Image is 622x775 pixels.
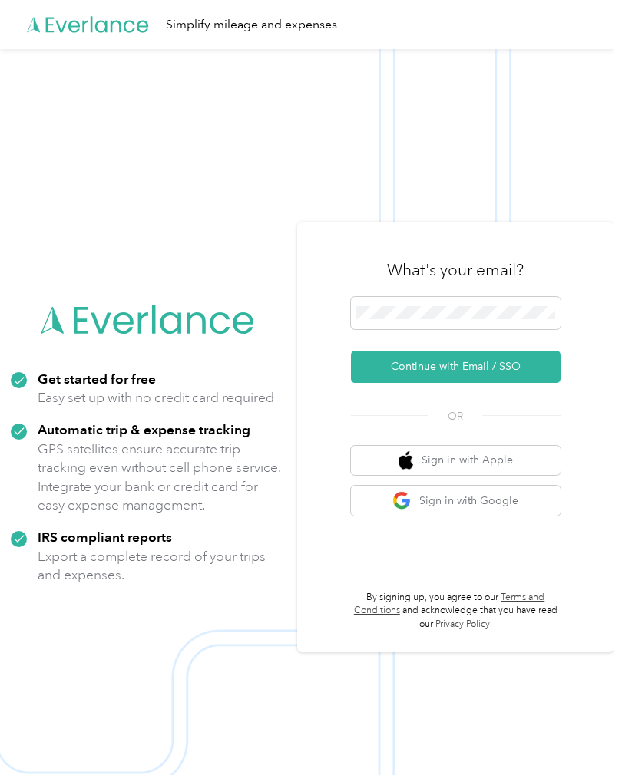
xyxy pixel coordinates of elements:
[351,591,561,632] p: By signing up, you agree to our and acknowledge that you have read our .
[351,351,561,383] button: Continue with Email / SSO
[435,618,490,630] a: Privacy Policy
[38,388,274,407] p: Easy set up with no credit card required
[351,446,561,476] button: apple logoSign in with Apple
[166,15,337,35] div: Simplify mileage and expenses
[428,408,482,424] span: OR
[38,440,286,515] p: GPS satellites ensure accurate trip tracking even without cell phone service. Integrate your bank...
[38,529,172,545] strong: IRS compliant reports
[387,259,524,281] h3: What's your email?
[38,421,250,437] strong: Automatic trip & expense tracking
[392,491,412,510] img: google logo
[351,486,561,516] button: google logoSign in with Google
[399,451,414,470] img: apple logo
[38,371,156,387] strong: Get started for free
[38,547,286,585] p: Export a complete record of your trips and expenses.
